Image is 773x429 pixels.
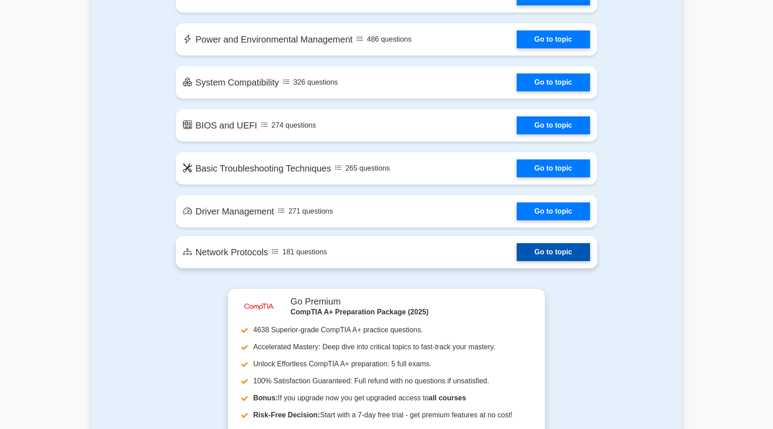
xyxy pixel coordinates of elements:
a: Go to topic [517,116,590,134]
a: Go to topic [517,243,590,261]
a: Go to topic [517,159,590,177]
a: Go to topic [517,202,590,220]
a: Go to topic [517,30,590,48]
a: Go to topic [517,73,590,91]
